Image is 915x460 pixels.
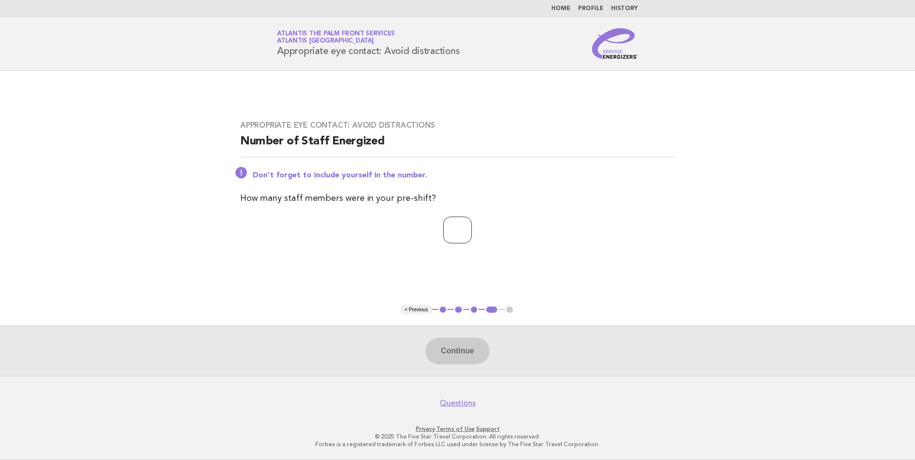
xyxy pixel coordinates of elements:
[469,305,479,315] button: 3
[240,134,675,157] h2: Number of Staff Energized
[277,38,374,44] span: Atlantis [GEOGRAPHIC_DATA]
[240,120,675,130] h3: Appropriate eye contact: Avoid distractions
[277,31,395,44] a: Atlantis The Palm Front ServicesAtlantis [GEOGRAPHIC_DATA]
[485,305,499,315] button: 4
[240,192,675,205] p: How many staff members were in your pre-shift?
[253,171,675,180] p: Don't forget to include yourself in the number.
[436,426,475,432] a: Terms of Use
[440,398,476,408] a: Questions
[165,425,750,433] p: · ·
[454,305,463,315] button: 2
[416,426,435,432] a: Privacy
[578,6,603,11] a: Profile
[611,6,638,11] a: History
[277,31,459,56] h1: Appropriate eye contact: Avoid distractions
[165,433,750,440] p: © 2025 The Five Star Travel Corporation. All rights reserved.
[401,305,432,315] button: < Previous
[551,6,570,11] a: Home
[592,28,638,59] img: Service Energizers
[438,305,448,315] button: 1
[476,426,500,432] a: Support
[165,440,750,448] p: Forbes is a registered trademark of Forbes LLC used under license by The Five Star Travel Corpora...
